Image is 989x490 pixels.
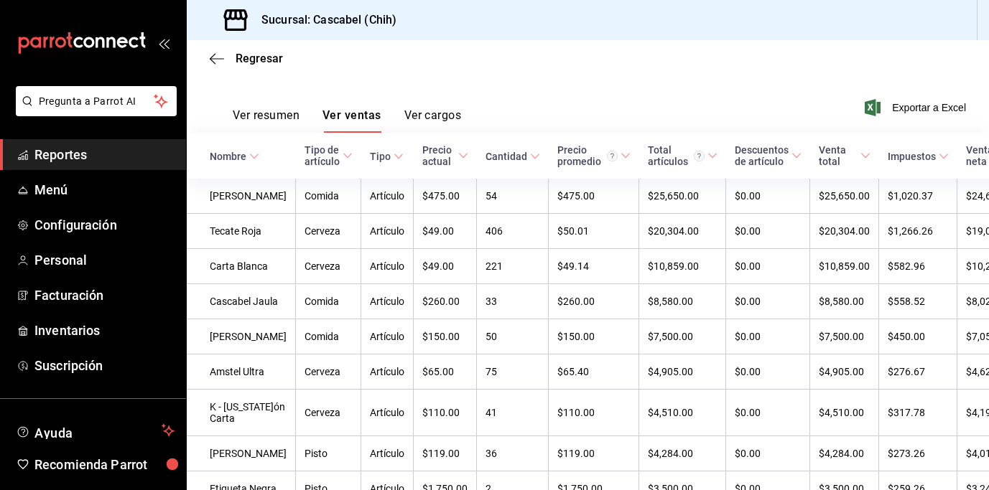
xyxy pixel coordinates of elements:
div: Precio actual [422,144,455,167]
td: $10,859.00 [639,249,726,284]
td: Cerveza [296,214,361,249]
span: Venta total [819,144,870,167]
span: Reportes [34,145,175,164]
div: Total artículos [648,144,705,167]
td: $582.96 [879,249,957,284]
td: $273.26 [879,436,957,471]
td: $450.00 [879,319,957,354]
td: $317.78 [879,390,957,436]
td: $0.00 [726,354,810,390]
td: 41 [477,390,549,436]
td: Artículo [361,214,414,249]
div: Nombre [210,151,246,162]
td: $475.00 [549,179,639,214]
span: Regresar [236,52,283,65]
td: 33 [477,284,549,319]
td: Artículo [361,436,414,471]
td: $25,650.00 [810,179,879,214]
td: $150.00 [414,319,477,354]
svg: Precio promedio = Total artículos / cantidad [607,151,618,161]
td: $260.00 [549,284,639,319]
span: Tipo de artículo [305,144,353,167]
span: Personal [34,250,175,270]
td: $49.00 [414,214,477,249]
td: [PERSON_NAME] [187,436,296,471]
button: Ver resumen [233,108,300,133]
td: [PERSON_NAME] [187,319,296,354]
span: Menú [34,180,175,199]
td: $4,510.00 [639,390,726,436]
td: $7,500.00 [810,319,879,354]
td: $0.00 [726,214,810,249]
span: Descuentos de artículo [735,144,802,167]
button: Pregunta a Parrot AI [16,86,177,116]
td: $1,020.37 [879,179,957,214]
td: $49.14 [549,249,639,284]
td: Pisto [296,436,361,471]
td: $25,650.00 [639,179,726,214]
td: $20,304.00 [639,214,726,249]
button: Exportar a Excel [868,99,966,116]
h3: Sucursal: Cascabel (Chih) [250,11,396,29]
td: $4,905.00 [810,354,879,390]
td: $8,580.00 [639,284,726,319]
span: Impuestos [888,151,949,162]
td: $1,266.26 [879,214,957,249]
button: Ver cargos [404,108,462,133]
td: Cascabel Jaula [187,284,296,319]
td: $558.52 [879,284,957,319]
td: Comida [296,319,361,354]
td: $20,304.00 [810,214,879,249]
td: $4,905.00 [639,354,726,390]
td: $50.01 [549,214,639,249]
div: navigation tabs [233,108,461,133]
span: Configuración [34,215,175,235]
span: Tipo [370,151,404,162]
svg: El total artículos considera cambios de precios en los artículos así como costos adicionales por ... [694,151,705,161]
td: K - [US_STATE]ón Carta [187,390,296,436]
td: 221 [477,249,549,284]
td: Carta Blanca [187,249,296,284]
td: 75 [477,354,549,390]
span: Precio actual [422,144,468,167]
td: $0.00 [726,179,810,214]
td: $260.00 [414,284,477,319]
div: Venta total [819,144,858,167]
td: $110.00 [549,390,639,436]
td: $4,284.00 [810,436,879,471]
span: Ayuda [34,422,156,439]
td: $0.00 [726,249,810,284]
span: Recomienda Parrot [34,455,175,474]
td: $65.40 [549,354,639,390]
div: Tipo [370,151,391,162]
td: Amstel Ultra [187,354,296,390]
span: Precio promedio [557,144,631,167]
td: $475.00 [414,179,477,214]
button: open_drawer_menu [158,37,170,49]
a: Pregunta a Parrot AI [10,104,177,119]
td: $7,500.00 [639,319,726,354]
td: $8,580.00 [810,284,879,319]
td: $150.00 [549,319,639,354]
button: Ver ventas [322,108,381,133]
div: Cantidad [486,151,527,162]
div: Tipo de artículo [305,144,340,167]
span: Nombre [210,151,259,162]
span: Total artículos [648,144,718,167]
span: Pregunta a Parrot AI [39,94,154,109]
td: $4,284.00 [639,436,726,471]
td: Tecate Roja [187,214,296,249]
td: Artículo [361,284,414,319]
span: Facturación [34,286,175,305]
td: Cerveza [296,390,361,436]
td: Artículo [361,354,414,390]
td: $4,510.00 [810,390,879,436]
td: Artículo [361,179,414,214]
td: 406 [477,214,549,249]
td: $0.00 [726,319,810,354]
td: $0.00 [726,284,810,319]
div: Impuestos [888,151,936,162]
td: Artículo [361,249,414,284]
td: $0.00 [726,390,810,436]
